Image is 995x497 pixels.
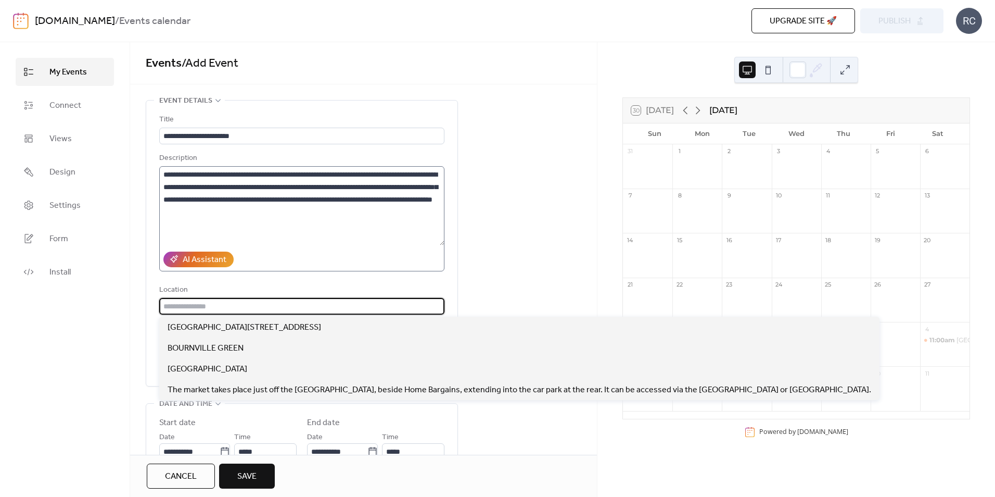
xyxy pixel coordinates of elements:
div: 12 [874,192,882,200]
a: Events [146,52,182,75]
button: Save [219,464,275,489]
div: 4 [923,325,931,333]
div: Powered by [759,428,848,437]
a: Connect [16,91,114,119]
div: AI Assistant [183,254,226,266]
div: 22 [675,281,683,289]
div: 11 [923,369,931,377]
div: 19 [874,236,882,244]
div: 8 [675,192,683,200]
div: Description [159,152,442,165]
button: Cancel [147,464,215,489]
div: 2 [725,147,733,155]
span: Connect [49,100,81,112]
b: Events calendar [119,11,190,31]
div: 27 [923,281,931,289]
div: 11 [824,192,832,200]
span: Time [234,431,251,444]
span: Settings [49,200,81,212]
span: 11:00am [929,336,956,345]
div: Birmingham Botanical Gardens Artisan Market – Autumn Edition [920,336,970,345]
div: Sat [914,123,961,144]
div: 25 [824,281,832,289]
span: [GEOGRAPHIC_DATA][STREET_ADDRESS] [168,321,321,334]
span: Install [49,266,71,279]
div: 6 [923,147,931,155]
a: [DOMAIN_NAME] [35,11,115,31]
div: 31 [626,147,634,155]
div: [DATE] [709,104,737,117]
a: Settings [16,191,114,219]
div: Tue [725,123,773,144]
div: RC [956,8,982,34]
a: Design [16,158,114,186]
span: My Events [49,66,87,79]
div: 9 [725,192,733,200]
div: 4 [824,147,832,155]
div: Location [159,284,442,296]
span: Date [159,431,175,444]
a: Views [16,125,114,153]
div: 18 [824,236,832,244]
div: 26 [874,281,882,289]
div: Mon [679,123,726,144]
div: 14 [626,236,634,244]
button: AI Assistant [163,252,234,267]
div: Thu [820,123,867,144]
div: 23 [725,281,733,289]
span: Date [307,431,323,444]
div: 24 [775,281,783,289]
span: Form [49,233,68,245]
div: 5 [874,147,882,155]
span: BOURNVILLE GREEN [168,342,244,355]
div: End date [307,417,340,429]
a: My Events [16,58,114,86]
img: logo [13,13,29,29]
span: Save [237,470,257,483]
div: 3 [775,147,783,155]
span: The market takes place just off the [GEOGRAPHIC_DATA], beside Home Bargains, extending into the c... [168,384,871,396]
div: 7 [626,192,634,200]
div: 21 [626,281,634,289]
div: Fri [867,123,914,144]
div: 1 [675,147,683,155]
div: Sun [631,123,679,144]
div: Title [159,114,442,126]
span: Event details [159,95,212,107]
a: Install [16,258,114,286]
div: Wed [773,123,820,144]
div: Start date [159,417,196,429]
span: Upgrade site 🚀 [770,15,837,28]
a: Form [16,225,114,253]
span: Design [49,166,75,179]
b: / [115,11,119,31]
span: Views [49,133,72,145]
span: Time [382,431,399,444]
div: 20 [923,236,931,244]
button: Upgrade site 🚀 [751,8,855,33]
div: 10 [775,192,783,200]
span: Cancel [165,470,197,483]
div: 15 [675,236,683,244]
div: 17 [775,236,783,244]
span: [GEOGRAPHIC_DATA] [168,363,247,376]
a: [DOMAIN_NAME] [797,428,848,437]
div: 13 [923,192,931,200]
span: / Add Event [182,52,238,75]
div: 16 [725,236,733,244]
span: Date and time [159,398,212,411]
